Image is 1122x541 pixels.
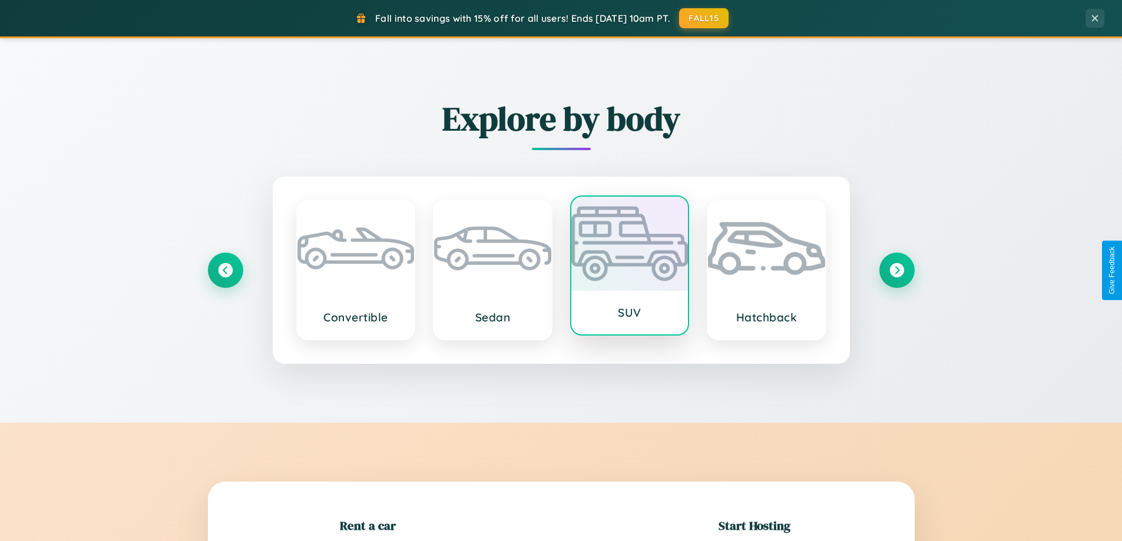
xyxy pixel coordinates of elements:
[309,310,403,324] h3: Convertible
[583,306,677,320] h3: SUV
[340,517,396,534] h2: Rent a car
[375,12,670,24] span: Fall into savings with 15% off for all users! Ends [DATE] 10am PT.
[1108,247,1116,294] div: Give Feedback
[446,310,540,324] h3: Sedan
[719,517,790,534] h2: Start Hosting
[679,8,729,28] button: FALL15
[208,96,915,141] h2: Explore by body
[720,310,813,324] h3: Hatchback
